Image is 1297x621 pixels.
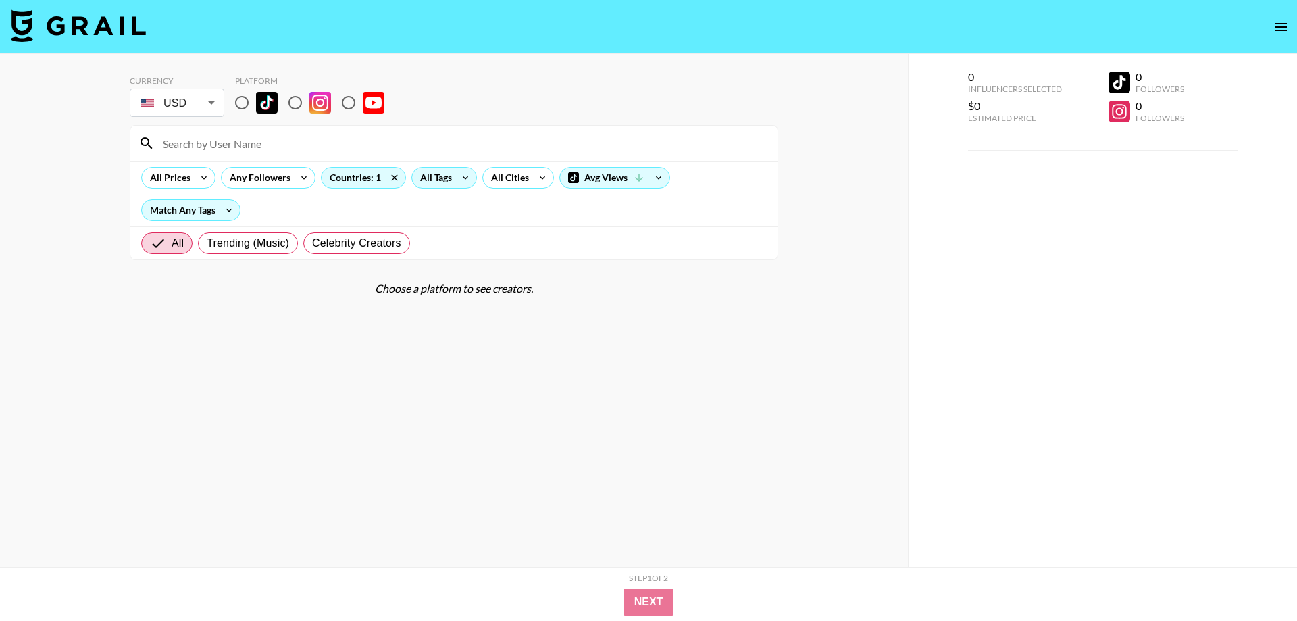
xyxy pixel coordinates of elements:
iframe: Drift Widget Chat Controller [1229,553,1281,605]
span: Trending (Music) [207,235,289,251]
div: Followers [1136,113,1184,123]
div: Any Followers [222,168,293,188]
input: Search by User Name [155,132,769,154]
div: Currency [130,76,224,86]
div: All Cities [483,168,532,188]
div: 0 [1136,70,1184,84]
img: YouTube [363,92,384,114]
div: Estimated Price [968,113,1062,123]
div: $0 [968,99,1062,113]
div: Influencers Selected [968,84,1062,94]
div: 0 [1136,99,1184,113]
img: TikTok [256,92,278,114]
img: Grail Talent [11,9,146,42]
div: Match Any Tags [142,200,240,220]
div: USD [132,91,222,115]
div: All Prices [142,168,193,188]
div: Platform [235,76,395,86]
span: All [172,235,184,251]
button: open drawer [1267,14,1294,41]
div: Choose a platform to see creators. [130,282,778,295]
div: All Tags [412,168,455,188]
span: Celebrity Creators [312,235,401,251]
div: 0 [968,70,1062,84]
div: Avg Views [560,168,669,188]
img: Instagram [309,92,331,114]
div: Followers [1136,84,1184,94]
div: Countries: 1 [322,168,405,188]
button: Next [624,589,674,616]
div: Step 1 of 2 [629,573,668,583]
